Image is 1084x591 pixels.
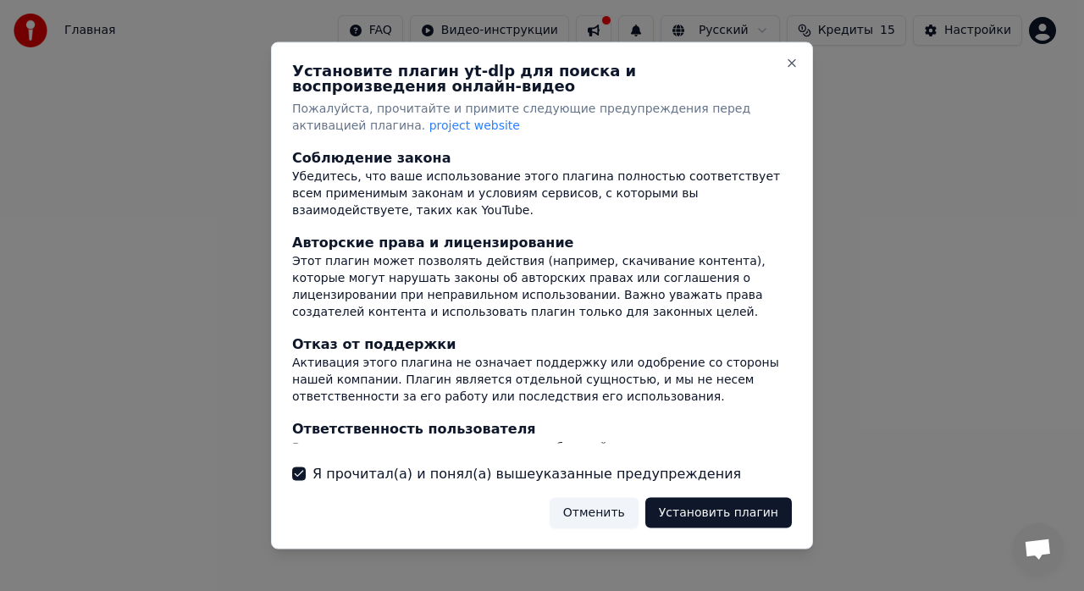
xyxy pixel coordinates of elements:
[292,64,792,94] h2: Установите плагин yt-dlp для поиска и воспроизведения онлайн-видео
[292,232,792,252] div: Авторские права и лицензирование
[292,334,792,354] div: Отказ от поддержки
[292,252,792,320] div: Этот плагин может позволять действия (например, скачивание контента), которые могут нарушать зако...
[292,354,792,405] div: Активация этого плагина не означает поддержку или одобрение со стороны нашей компании. Плагин явл...
[292,439,792,506] div: Вы несете полную ответственность за любые действия, которые вы совершаете с использованием этого ...
[312,463,741,483] label: Я прочитал(а) и понял(а) вышеуказанные предупреждения
[292,168,792,218] div: Убедитесь, что ваше использование этого плагина полностью соответствует всем применимым законам и...
[550,497,639,527] button: Отменить
[429,119,520,132] span: project website
[292,147,792,168] div: Соблюдение закона
[292,418,792,439] div: Ответственность пользователя
[292,101,792,135] p: Пожалуйста, прочитайте и примите следующие предупреждения перед активацией плагина.
[645,497,792,527] button: Установить плагин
